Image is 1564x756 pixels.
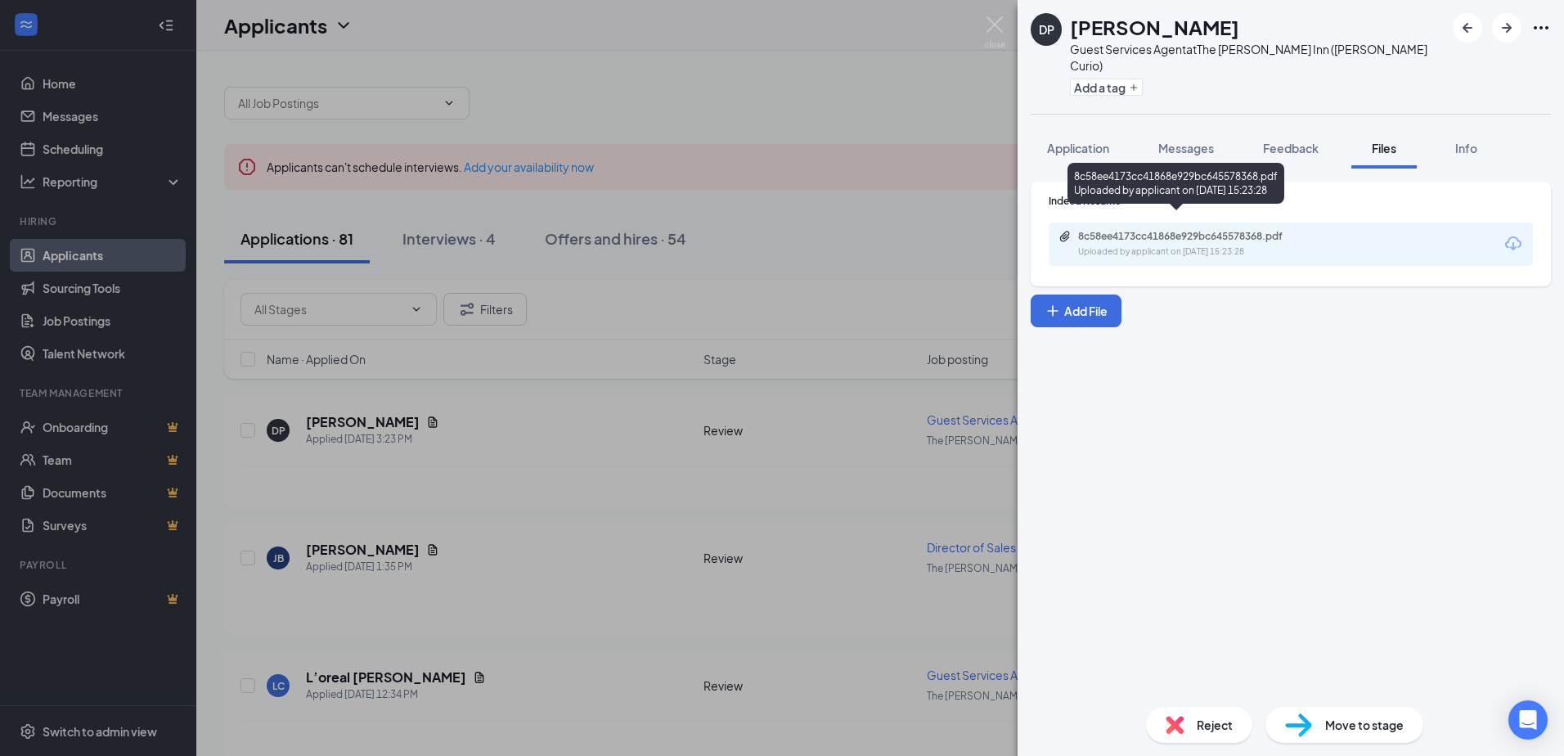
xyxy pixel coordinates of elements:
div: DP [1039,21,1054,38]
span: Info [1455,141,1477,155]
a: Paperclip8c58ee4173cc41868e929bc645578368.pdfUploaded by applicant on [DATE] 15:23:28 [1058,230,1324,259]
svg: Ellipses [1531,18,1551,38]
span: Files [1372,141,1396,155]
svg: Plus [1129,83,1139,92]
svg: ArrowRight [1497,18,1517,38]
div: Guest Services Agent at The [PERSON_NAME] Inn ([PERSON_NAME] Curio) [1070,41,1445,74]
div: Indeed Resume [1049,194,1533,208]
svg: ArrowLeftNew [1458,18,1477,38]
span: Messages [1158,141,1214,155]
svg: Paperclip [1058,230,1072,243]
svg: Download [1503,234,1523,254]
span: Feedback [1263,141,1319,155]
div: Uploaded by applicant on [DATE] 15:23:28 [1078,245,1324,259]
button: ArrowLeftNew [1453,13,1482,43]
span: Application [1047,141,1109,155]
span: Move to stage [1325,716,1404,734]
span: Reject [1197,716,1233,734]
button: Add FilePlus [1031,295,1121,327]
button: PlusAdd a tag [1070,79,1143,96]
h1: [PERSON_NAME] [1070,13,1239,41]
div: 8c58ee4173cc41868e929bc645578368.pdf Uploaded by applicant on [DATE] 15:23:28 [1067,163,1284,204]
svg: Plus [1045,303,1061,319]
div: Open Intercom Messenger [1508,700,1548,740]
button: ArrowRight [1492,13,1521,43]
div: 8c58ee4173cc41868e929bc645578368.pdf [1078,230,1307,243]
